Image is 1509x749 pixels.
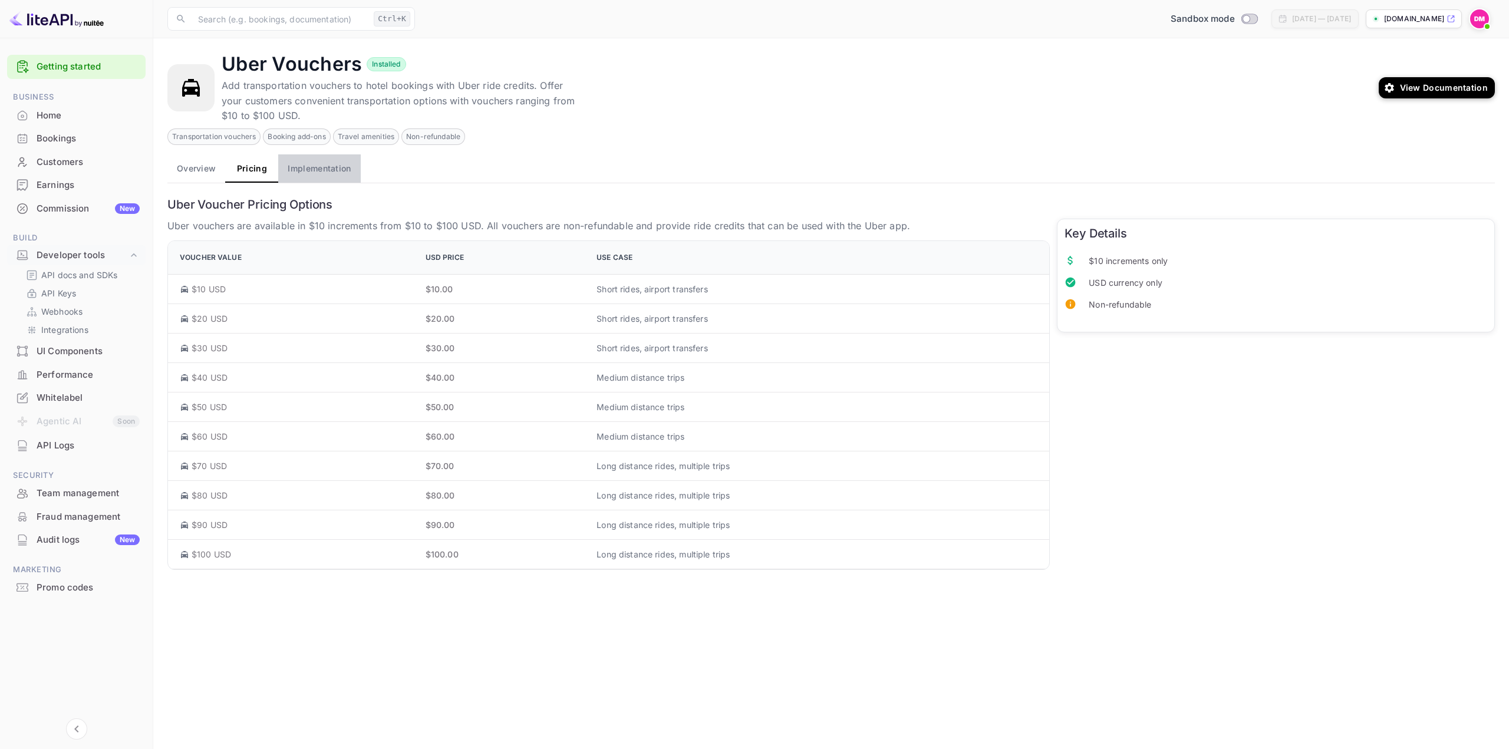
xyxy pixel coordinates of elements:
button: Collapse navigation [66,718,87,740]
div: API Keys [21,285,141,302]
div: Home [37,109,140,123]
p: Long distance rides, multiple trips [597,460,1037,472]
h4: Uber Vouchers [222,52,362,76]
div: Home [7,104,146,127]
p: Medium distance trips [597,401,1037,413]
a: Audit logsNew [7,529,146,550]
p: $ 90 .00 [426,519,578,531]
span: Booking add-ons [263,131,330,142]
p: $ 10 .00 [426,283,578,295]
p: $ 100 .00 [426,548,578,560]
a: CommissionNew [7,197,146,219]
span: Marketing [7,563,146,576]
span: $10 increments only [1089,255,1487,267]
div: Customers [37,156,140,169]
p: $80 USD [192,489,228,501]
p: $40 USD [192,371,228,384]
div: Performance [37,368,140,382]
div: Bookings [7,127,146,150]
p: API Keys [41,287,76,299]
p: $10 USD [192,283,226,295]
div: API docs and SDKs [21,266,141,283]
div: Getting started [7,55,146,79]
div: Developer tools [7,245,146,266]
div: Earnings [7,174,146,197]
p: $50 USD [192,401,227,413]
p: $60 USD [192,430,228,443]
div: Bookings [37,132,140,146]
p: $20 USD [192,312,228,325]
span: Non-refundable [402,131,464,142]
input: Search (e.g. bookings, documentation) [191,7,369,31]
span: Business [7,91,146,104]
p: $ 80 .00 [426,489,578,501]
div: Commission [37,202,140,216]
p: $ 20 .00 [426,312,578,325]
a: Home [7,104,146,126]
p: $ 50 .00 [426,401,578,413]
div: Whitelabel [7,387,146,410]
p: Long distance rides, multiple trips [597,519,1037,531]
p: API docs and SDKs [41,269,118,281]
div: CommissionNew [7,197,146,220]
a: Getting started [37,60,140,74]
div: Whitelabel [37,391,140,405]
div: Team management [7,482,146,505]
p: $ 30 .00 [426,342,578,354]
a: Integrations [26,324,136,336]
p: $ 60 .00 [426,430,578,443]
div: Customers [7,151,146,174]
p: Short rides, airport transfers [597,283,1037,295]
a: Team management [7,482,146,504]
div: UI Components [7,340,146,363]
div: Promo codes [37,581,140,595]
p: Webhooks [41,305,83,318]
p: Long distance rides, multiple trips [597,489,1037,501]
a: UI Components [7,340,146,362]
span: Build [7,232,146,245]
div: Earnings [37,179,140,192]
a: Webhooks [26,305,136,318]
th: USD Price [416,241,588,275]
p: $90 USD [192,519,228,531]
p: Add transportation vouchers to hotel bookings with Uber ride credits. Offer your customers conven... [222,78,575,124]
p: Integrations [41,324,88,336]
span: Security [7,469,146,482]
button: Overview [167,154,225,183]
div: Developer tools [37,249,128,262]
p: $100 USD [192,548,231,560]
p: $30 USD [192,342,228,354]
p: Medium distance trips [597,371,1037,384]
span: Travel amenities [334,131,398,142]
div: Fraud management [37,510,140,524]
p: $ 70 .00 [426,460,578,472]
a: Fraud management [7,506,146,527]
p: $70 USD [192,460,227,472]
p: [DOMAIN_NAME] [1384,14,1444,24]
th: Voucher Value [168,241,416,275]
img: Dylan McLean [1470,9,1489,28]
div: Audit logsNew [7,529,146,552]
a: Customers [7,151,146,173]
p: Long distance rides, multiple trips [597,548,1037,560]
button: Implementation [278,154,360,183]
div: New [115,203,140,214]
button: View Documentation [1379,77,1495,98]
a: Performance [7,364,146,385]
span: Non-refundable [1089,298,1487,311]
div: Promo codes [7,576,146,599]
th: Use Case [587,241,1049,275]
span: USD currency only [1089,276,1487,289]
p: Short rides, airport transfers [597,312,1037,325]
a: Whitelabel [7,387,146,408]
div: Fraud management [7,506,146,529]
p: $ 40 .00 [426,371,578,384]
img: LiteAPI logo [9,9,104,28]
div: Integrations [21,321,141,338]
h6: Uber Voucher Pricing Options [167,197,1495,212]
div: Performance [7,364,146,387]
span: Sandbox mode [1171,12,1235,26]
p: Short rides, airport transfers [597,342,1037,354]
span: Installed [367,59,405,70]
div: Webhooks [21,303,141,320]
